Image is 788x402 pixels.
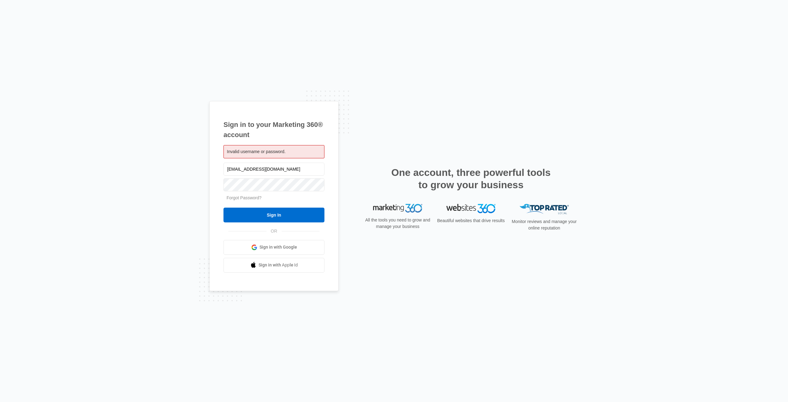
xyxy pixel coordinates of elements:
[373,204,422,213] img: Marketing 360
[223,120,324,140] h1: Sign in to your Marketing 360® account
[510,218,579,231] p: Monitor reviews and manage your online reputation
[363,217,432,230] p: All the tools you need to grow and manage your business
[227,195,262,200] a: Forgot Password?
[223,258,324,273] a: Sign in with Apple Id
[223,163,324,176] input: Email
[259,262,298,268] span: Sign in with Apple Id
[223,208,324,222] input: Sign In
[520,204,569,214] img: Top Rated Local
[259,244,297,250] span: Sign in with Google
[446,204,496,213] img: Websites 360
[389,166,553,191] h2: One account, three powerful tools to grow your business
[436,217,505,224] p: Beautiful websites that drive results
[227,149,286,154] span: Invalid username or password.
[267,228,282,234] span: OR
[223,240,324,255] a: Sign in with Google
